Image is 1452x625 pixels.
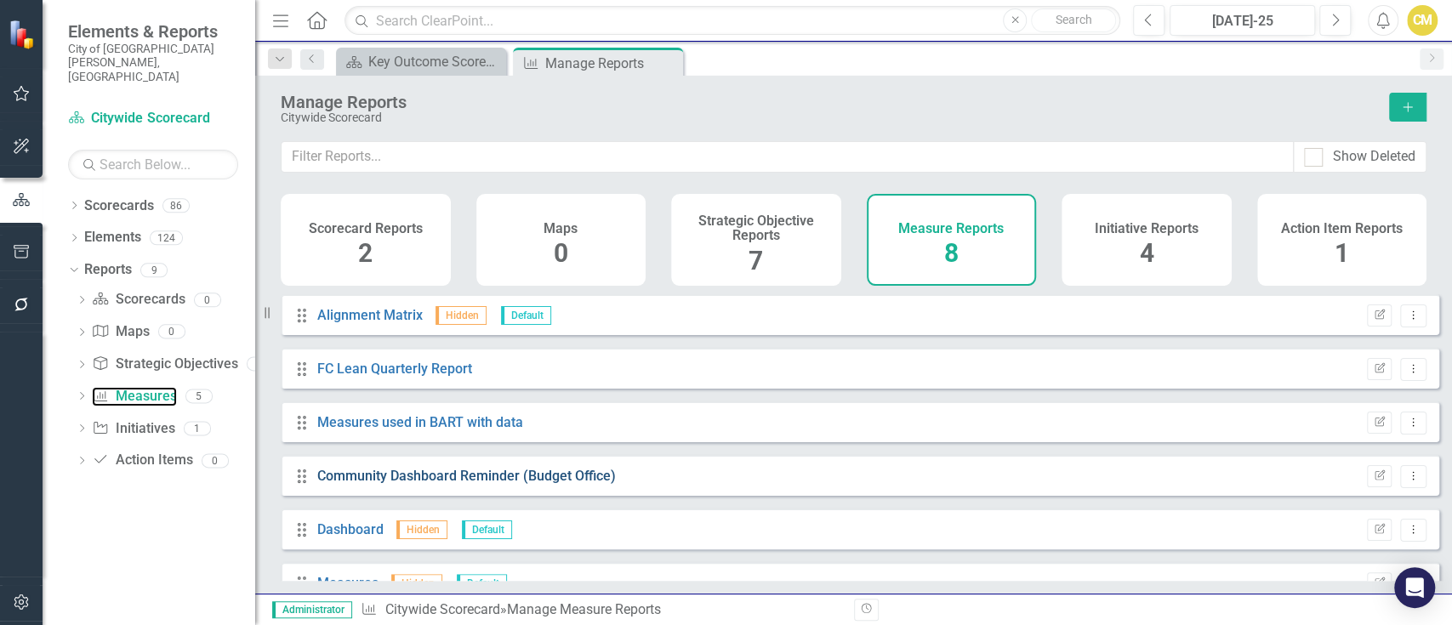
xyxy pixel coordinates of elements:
[1281,221,1403,236] h4: Action Item Reports
[1139,238,1153,268] span: 4
[68,109,238,128] a: Citywide Scorecard
[368,51,502,72] div: Key Outcome Scorecard
[749,246,763,276] span: 7
[150,230,183,245] div: 124
[317,361,472,377] a: FC Lean Quarterly Report
[184,421,211,435] div: 1
[501,306,551,325] span: Default
[317,468,616,484] a: Community Dashboard Reminder (Budget Office)
[202,453,229,468] div: 0
[68,42,238,83] small: City of [GEOGRAPHIC_DATA][PERSON_NAME], [GEOGRAPHIC_DATA]
[92,322,149,342] a: Maps
[92,451,192,470] a: Action Items
[436,306,487,325] span: Hidden
[340,51,502,72] a: Key Outcome Scorecard
[317,521,384,537] a: Dashboard
[1170,5,1315,36] button: [DATE]-25
[317,575,379,591] a: Measures
[281,93,1372,111] div: Manage Reports
[358,238,373,268] span: 2
[1394,567,1435,608] div: Open Intercom Messenger
[185,389,213,403] div: 5
[84,228,141,247] a: Elements
[140,263,168,277] div: 9
[361,600,840,620] div: » Manage Measure Reports
[944,238,959,268] span: 8
[84,260,132,280] a: Reports
[681,213,831,243] h4: Strategic Objective Reports
[317,414,523,430] a: Measures used in BART with data
[1176,11,1309,31] div: [DATE]-25
[162,198,190,213] div: 86
[281,111,1372,124] div: Citywide Scorecard
[92,290,185,310] a: Scorecards
[457,574,507,593] span: Default
[68,21,238,42] span: Elements & Reports
[396,520,447,539] span: Hidden
[898,221,1004,236] h4: Measure Reports
[272,601,352,618] span: Administrator
[1333,147,1415,167] div: Show Deleted
[391,574,442,593] span: Hidden
[281,141,1294,173] input: Filter Reports...
[1407,5,1438,36] button: CM
[92,419,174,439] a: Initiatives
[554,238,568,268] span: 0
[92,387,176,406] a: Measures
[9,20,38,49] img: ClearPoint Strategy
[1056,13,1092,26] span: Search
[247,357,274,372] div: 3
[158,325,185,339] div: 0
[1335,238,1349,268] span: 1
[194,293,221,307] div: 0
[317,307,423,323] a: Alignment Matrix
[1031,9,1116,32] button: Search
[84,196,154,216] a: Scorecards
[544,221,578,236] h4: Maps
[92,355,237,374] a: Strategic Objectives
[1095,221,1199,236] h4: Initiative Reports
[309,221,423,236] h4: Scorecard Reports
[545,53,679,74] div: Manage Reports
[462,520,512,539] span: Default
[344,6,1120,36] input: Search ClearPoint...
[68,150,238,179] input: Search Below...
[384,601,499,617] a: Citywide Scorecard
